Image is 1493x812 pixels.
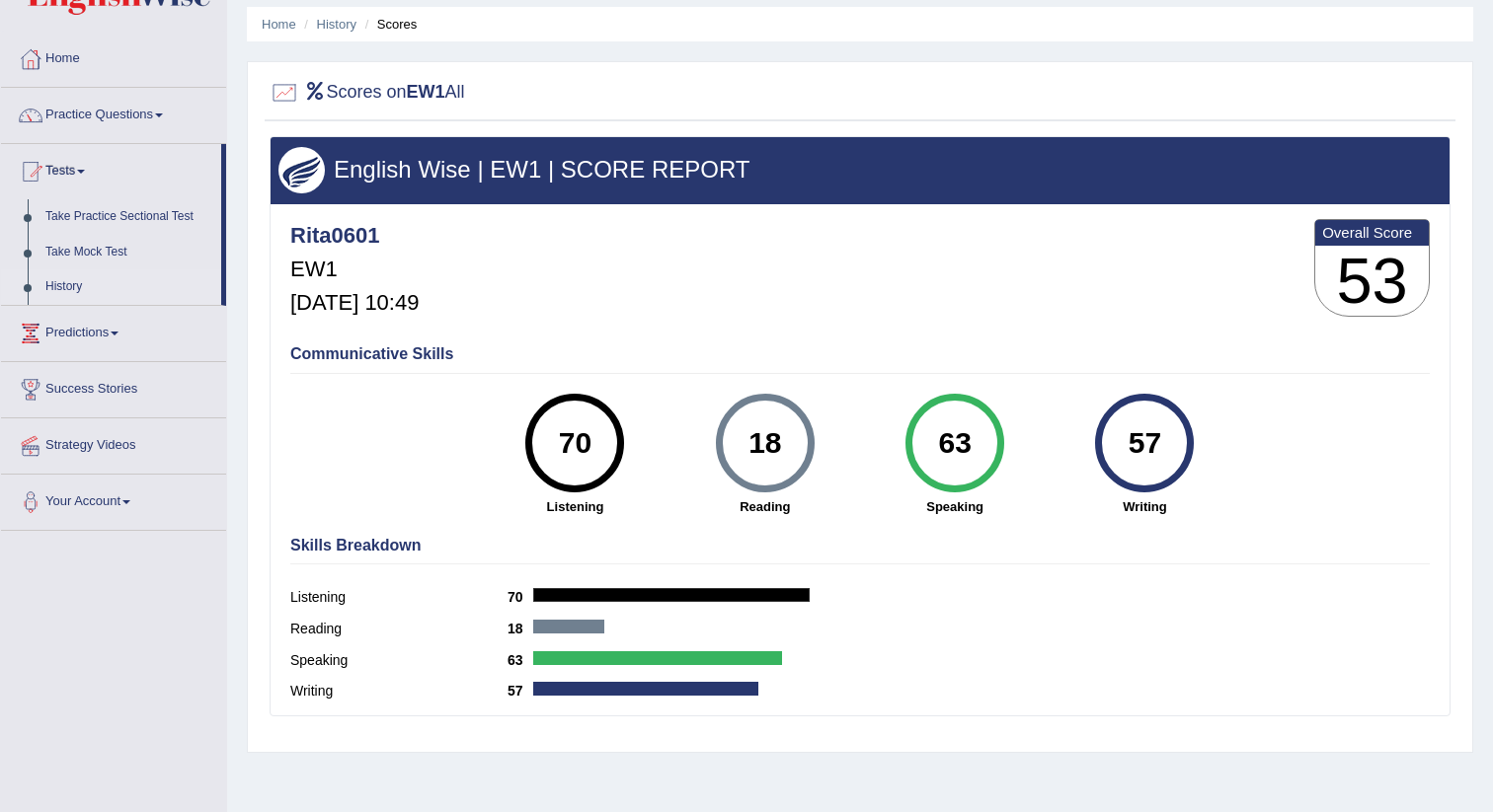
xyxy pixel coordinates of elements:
[290,291,419,315] h5: [DATE] 10:49
[508,683,533,699] b: 57
[1,88,226,137] a: Practice Questions
[1322,224,1422,241] b: Overall Score
[360,15,418,34] li: Scores
[539,402,611,484] div: 70
[407,82,445,102] b: EW1
[290,224,419,248] h4: Rita0601
[1,144,221,193] a: Tests
[317,17,356,32] a: History
[680,497,850,516] strong: Reading
[290,345,1430,363] h4: Communicative Skills
[1060,497,1229,516] strong: Writing
[290,650,508,671] label: Speaking
[37,269,221,305] a: History
[1,32,226,81] a: Home
[37,235,221,270] a: Take Mock Test
[918,402,990,484] div: 63
[37,199,221,235] a: Take Practice Sectional Test
[508,589,533,605] b: 70
[262,17,296,32] a: Home
[1,362,226,411] a: Success Stories
[870,497,1040,516] strong: Speaking
[290,587,508,608] label: Listening
[1,475,226,524] a: Your Account
[278,157,1442,183] h3: English Wise | EW1 | SCORE REPORT
[508,621,533,636] b: 18
[1,418,226,468] a: Strategy Videos
[270,78,465,108] h2: Scores on All
[278,147,325,193] img: wings.png
[1315,246,1429,317] h3: 53
[490,497,660,516] strong: Listening
[1109,402,1181,484] div: 57
[290,619,508,639] label: Reading
[729,402,801,484] div: 18
[290,681,508,701] label: Writing
[508,652,533,668] b: 63
[290,258,419,281] h5: EW1
[1,306,226,355] a: Predictions
[290,537,1430,554] h4: Skills Breakdown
